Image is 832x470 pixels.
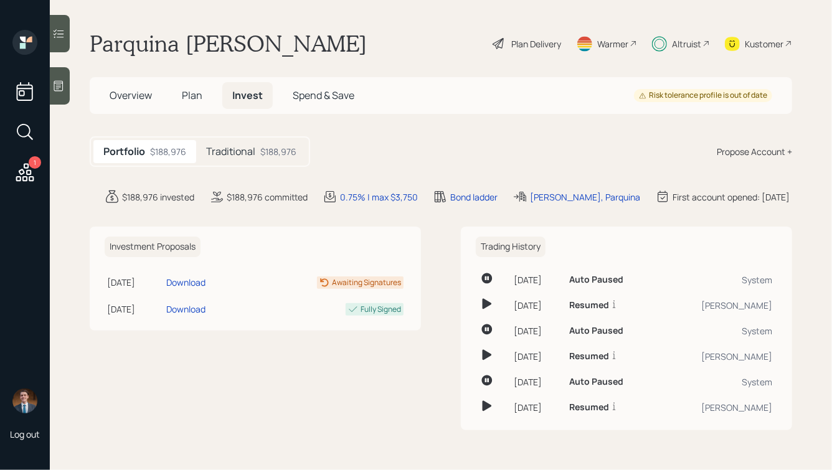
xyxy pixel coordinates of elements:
[293,88,354,102] span: Spend & Save
[476,237,546,257] h6: Trading History
[122,190,194,204] div: $188,976 invested
[745,37,783,50] div: Kustomer
[663,350,772,363] div: [PERSON_NAME]
[530,190,640,204] div: [PERSON_NAME], Parquina
[166,303,206,316] div: Download
[569,351,609,362] h6: Resumed
[569,300,609,311] h6: Resumed
[663,401,772,414] div: [PERSON_NAME]
[150,145,186,158] div: $188,976
[107,303,161,316] div: [DATE]
[514,375,559,388] div: [DATE]
[12,388,37,413] img: hunter_neumayer.jpg
[717,145,792,158] div: Propose Account +
[260,145,296,158] div: $188,976
[514,299,559,312] div: [DATE]
[663,273,772,286] div: System
[569,275,623,285] h6: Auto Paused
[361,304,401,315] div: Fully Signed
[569,402,609,413] h6: Resumed
[511,37,561,50] div: Plan Delivery
[90,30,367,57] h1: Parquina [PERSON_NAME]
[639,90,767,101] div: Risk tolerance profile is out of date
[663,299,772,312] div: [PERSON_NAME]
[332,277,401,288] div: Awaiting Signatures
[663,375,772,388] div: System
[514,324,559,337] div: [DATE]
[340,190,418,204] div: 0.75% | max $3,750
[182,88,202,102] span: Plan
[107,276,161,289] div: [DATE]
[227,190,308,204] div: $188,976 committed
[514,350,559,363] div: [DATE]
[10,428,40,440] div: Log out
[110,88,152,102] span: Overview
[673,190,790,204] div: First account opened: [DATE]
[103,146,145,157] h5: Portfolio
[29,156,41,169] div: 1
[663,324,772,337] div: System
[166,276,206,289] div: Download
[232,88,263,102] span: Invest
[450,190,498,204] div: Bond ladder
[597,37,628,50] div: Warmer
[105,237,201,257] h6: Investment Proposals
[206,146,255,157] h5: Traditional
[672,37,701,50] div: Altruist
[514,401,559,414] div: [DATE]
[569,326,623,336] h6: Auto Paused
[514,273,559,286] div: [DATE]
[569,377,623,387] h6: Auto Paused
